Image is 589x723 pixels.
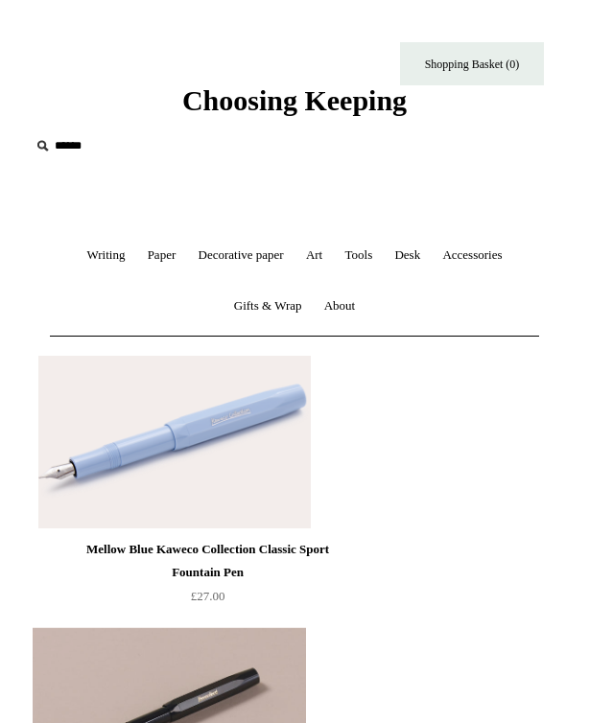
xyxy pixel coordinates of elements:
[182,84,407,116] span: Choosing Keeping
[77,528,339,608] a: Mellow Blue Kaweco Collection Classic Sport Fountain Pen £27.00
[38,356,311,528] img: Mellow Blue Kaweco Collection Classic Sport Fountain Pen
[224,281,312,332] a: Gifts & Wrap
[138,230,186,281] a: Paper
[400,42,544,85] a: Shopping Basket (0)
[77,356,349,528] a: Mellow Blue Kaweco Collection Classic Sport Fountain Pen Mellow Blue Kaweco Collection Classic Sp...
[335,230,382,281] a: Tools
[296,230,332,281] a: Art
[385,230,430,281] a: Desk
[182,100,407,113] a: Choosing Keeping
[189,230,294,281] a: Decorative paper
[82,538,334,584] div: Mellow Blue Kaweco Collection Classic Sport Fountain Pen
[433,230,511,281] a: Accessories
[315,281,365,332] a: About
[191,589,225,603] span: £27.00
[77,230,134,281] a: Writing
